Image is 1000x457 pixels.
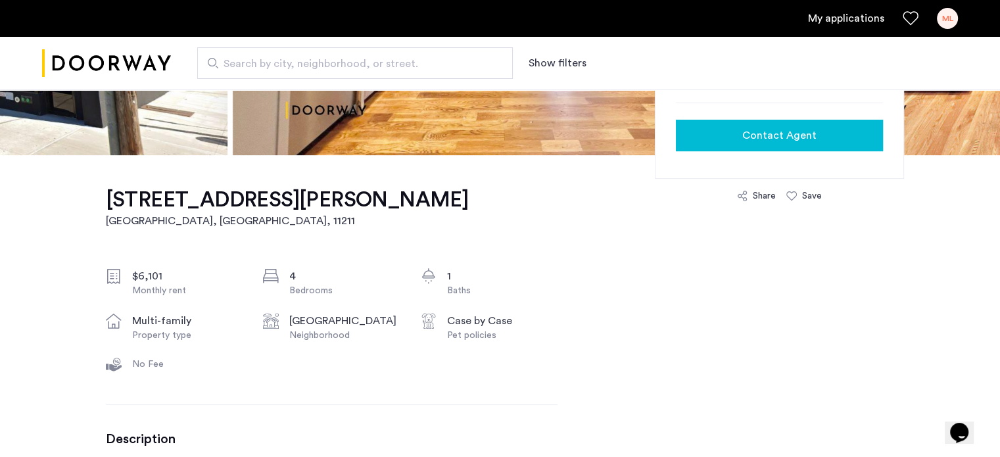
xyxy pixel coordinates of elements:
div: Bedrooms [289,284,400,297]
img: logo [42,39,171,88]
div: Case by Case [447,313,558,329]
h1: [STREET_ADDRESS][PERSON_NAME] [106,187,469,213]
div: Share [753,189,776,203]
div: Property type [132,329,243,342]
span: Contact Agent [742,128,817,143]
div: No Fee [132,358,243,371]
div: 4 [289,268,400,284]
button: Show or hide filters [529,55,586,71]
div: Pet policies [447,329,558,342]
div: multi-family [132,313,243,329]
div: Save [802,189,822,203]
h2: [GEOGRAPHIC_DATA], [GEOGRAPHIC_DATA] , 11211 [106,213,469,229]
div: Monthly rent [132,284,243,297]
a: [STREET_ADDRESS][PERSON_NAME][GEOGRAPHIC_DATA], [GEOGRAPHIC_DATA], 11211 [106,187,469,229]
a: Favorites [903,11,918,26]
div: Neighborhood [289,329,400,342]
iframe: chat widget [945,404,987,444]
button: button [676,120,883,151]
div: ML [937,8,958,29]
div: $6,101 [132,268,243,284]
div: [GEOGRAPHIC_DATA] [289,313,400,329]
input: Apartment Search [197,47,513,79]
h3: Description [106,431,558,447]
div: Baths [447,284,558,297]
a: My application [808,11,884,26]
a: Cazamio logo [42,39,171,88]
span: Search by city, neighborhood, or street. [224,56,476,72]
div: 1 [447,268,558,284]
